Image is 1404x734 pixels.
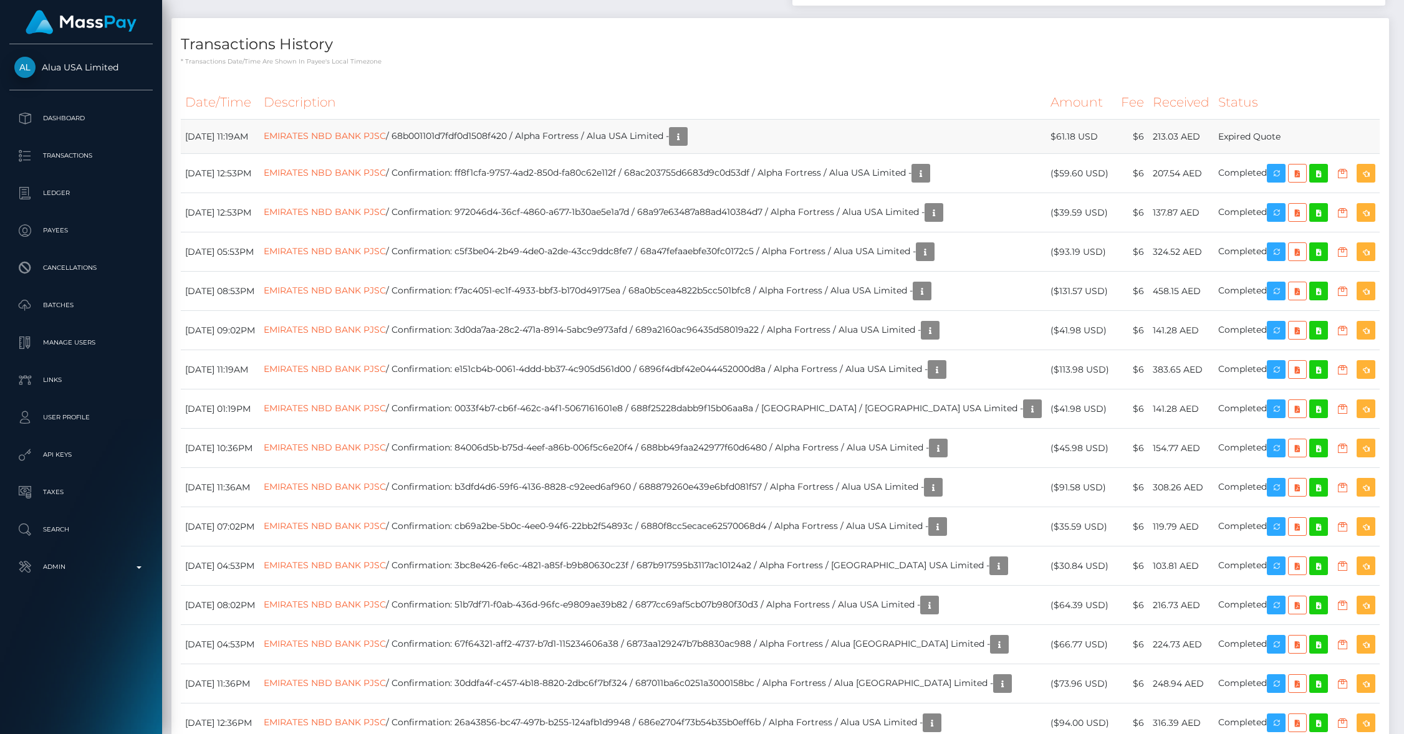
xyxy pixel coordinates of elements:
[1046,85,1117,120] th: Amount
[9,140,153,171] a: Transactions
[1214,85,1380,120] th: Status
[181,232,259,272] td: [DATE] 05:53PM
[1046,625,1117,664] td: ($66.77 USD)
[259,272,1046,311] td: / Confirmation: f7ac4051-ec1f-4933-bbf3-b170d49175ea / 68a0b5cea4822b5cc501bfc8 / Alpha Fortress ...
[1046,586,1117,625] td: ($64.39 USD)
[264,677,386,689] a: EMIRATES NBD BANK PJSC
[259,468,1046,507] td: / Confirmation: b3dfd4d6-59f6-4136-8828-c92eed6af960 / 688879260e439e6bfd081f57 / Alpha Fortress ...
[259,625,1046,664] td: / Confirmation: 67f64321-aff2-4737-b7d1-115234606a38 / 6873aa129247b7b8830ac988 / Alpha Fortress ...
[1046,429,1117,468] td: ($45.98 USD)
[1214,625,1380,664] td: Completed
[1148,507,1214,546] td: 119.79 AED
[181,57,1380,66] p: * Transactions date/time are shown in payee's local timezone
[14,259,148,277] p: Cancellations
[14,296,148,315] p: Batches
[9,327,153,358] a: Manage Users
[1117,193,1148,232] td: $6
[9,290,153,321] a: Batches
[1117,311,1148,350] td: $6
[264,167,386,178] a: EMIRATES NBD BANK PJSC
[181,546,259,586] td: [DATE] 04:53PM
[9,178,153,209] a: Ledger
[1214,120,1380,154] td: Expired Quote
[1117,85,1148,120] th: Fee
[1046,507,1117,546] td: ($35.59 USD)
[259,429,1046,468] td: / Confirmation: 84006d5b-b75d-4eef-a86b-006f5c6e20f4 / 688bb49faa242977f60d6480 / Alpha Fortress ...
[1148,154,1214,193] td: 207.54 AED
[1046,154,1117,193] td: ($59.60 USD)
[1148,193,1214,232] td: 137.87 AED
[264,481,386,492] a: EMIRATES NBD BANK PJSC
[26,10,137,34] img: MassPay Logo
[1046,272,1117,311] td: ($131.57 USD)
[14,483,148,502] p: Taxes
[259,120,1046,154] td: / 68b001101d7fdf0d1508f420 / Alpha Fortress / Alua USA Limited -
[9,103,153,134] a: Dashboard
[14,371,148,389] p: Links
[264,403,386,414] a: EMIRATES NBD BANK PJSC
[181,34,1380,55] h4: Transactions History
[1117,232,1148,272] td: $6
[14,520,148,539] p: Search
[181,85,259,120] th: Date/Time
[1117,586,1148,625] td: $6
[1046,193,1117,232] td: ($39.59 USD)
[9,215,153,246] a: Payees
[181,311,259,350] td: [DATE] 09:02PM
[1148,546,1214,586] td: 103.81 AED
[259,389,1046,429] td: / Confirmation: 0033f4b7-cb6f-462c-a4f1-5067161601e8 / 688f25228dabb9f15b06aa8a / [GEOGRAPHIC_DAT...
[259,232,1046,272] td: / Confirmation: c5f3be04-2b49-4de0-a2de-43cc9ddc8fe7 / 68a47fefaaebfe30fc0172c5 / Alpha Fortress ...
[181,507,259,546] td: [DATE] 07:02PM
[1148,85,1214,120] th: Received
[264,599,386,610] a: EMIRATES NBD BANK PJSC
[1046,389,1117,429] td: ($41.98 USD)
[1214,664,1380,703] td: Completed
[1214,389,1380,429] td: Completed
[14,446,148,464] p: API Keys
[1214,429,1380,468] td: Completed
[1117,429,1148,468] td: $6
[264,285,386,296] a: EMIRATES NBD BANK PJSC
[259,664,1046,703] td: / Confirmation: 30ddfa4f-c457-4b18-8820-2dbc6f7bf324 / 687011ba6c0251a3000158bc / Alpha Fortress ...
[1117,468,1148,507] td: $6
[181,468,259,507] td: [DATE] 11:36AM
[264,442,386,453] a: EMIRATES NBD BANK PJSC
[181,586,259,625] td: [DATE] 08:02PM
[14,57,36,78] img: Alua USA Limited
[14,146,148,165] p: Transactions
[1148,232,1214,272] td: 324.52 AED
[1117,389,1148,429] td: $6
[181,350,259,389] td: [DATE] 11:19AM
[1046,120,1117,154] td: $61.18 USD
[1148,389,1214,429] td: 141.28 AED
[181,429,259,468] td: [DATE] 10:36PM
[259,85,1046,120] th: Description
[1046,350,1117,389] td: ($113.98 USD)
[1148,625,1214,664] td: 224.73 AED
[1117,120,1148,154] td: $6
[259,586,1046,625] td: / Confirmation: 51b7df71-f0ab-436d-96fc-e9809ae39b82 / 6877cc69af5cb07b980f30d3 / Alpha Fortress ...
[1117,350,1148,389] td: $6
[264,560,386,571] a: EMIRATES NBD BANK PJSC
[1214,311,1380,350] td: Completed
[181,272,259,311] td: [DATE] 08:53PM
[264,245,386,257] a: EMIRATES NBD BANK PJSC
[181,389,259,429] td: [DATE] 01:19PM
[1046,468,1117,507] td: ($91.58 USD)
[1148,311,1214,350] td: 141.28 AED
[1214,154,1380,193] td: Completed
[1148,586,1214,625] td: 216.73 AED
[264,520,386,531] a: EMIRATES NBD BANK PJSC
[1214,193,1380,232] td: Completed
[9,252,153,284] a: Cancellations
[9,365,153,396] a: Links
[259,154,1046,193] td: / Confirmation: ff8f1cfa-9757-4ad2-850d-fa80c62e112f / 68ac203755d6683d9c0d53df / Alpha Fortress ...
[1117,664,1148,703] td: $6
[9,62,153,73] span: Alua USA Limited
[1046,232,1117,272] td: ($93.19 USD)
[181,154,259,193] td: [DATE] 12:53PM
[1214,507,1380,546] td: Completed
[14,333,148,352] p: Manage Users
[181,193,259,232] td: [DATE] 12:53PM
[1117,507,1148,546] td: $6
